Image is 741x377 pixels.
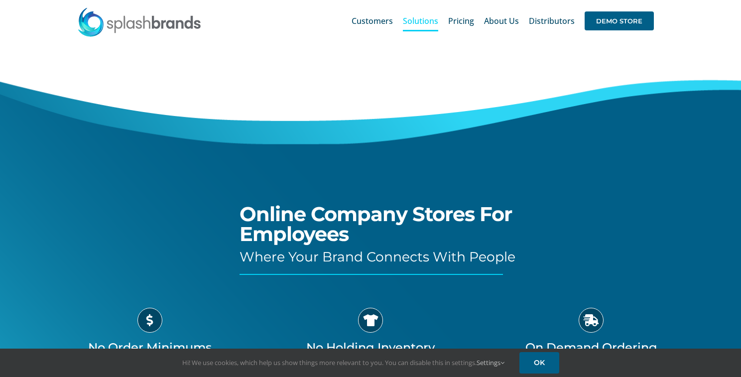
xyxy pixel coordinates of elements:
span: Pricing [448,17,474,25]
span: Customers [352,17,393,25]
span: Hi! We use cookies, which help us show things more relevant to you. You can disable this in setti... [182,358,504,367]
a: OK [519,352,559,374]
h3: On Demand Ordering [489,340,694,355]
span: About Us [484,17,519,25]
span: Solutions [403,17,438,25]
a: Settings [477,358,504,367]
span: Online Company Stores For Employees [240,202,512,246]
nav: Main Menu [352,5,654,37]
img: SplashBrands.com Logo [77,7,202,37]
a: Pricing [448,5,474,37]
h3: No Holding Inventory [267,340,473,355]
span: DEMO STORE [585,11,654,30]
span: Where Your Brand Connects With People [240,249,515,265]
span: Distributors [529,17,575,25]
a: Distributors [529,5,575,37]
a: Customers [352,5,393,37]
h3: No Order Minimums [47,340,252,355]
a: DEMO STORE [585,5,654,37]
